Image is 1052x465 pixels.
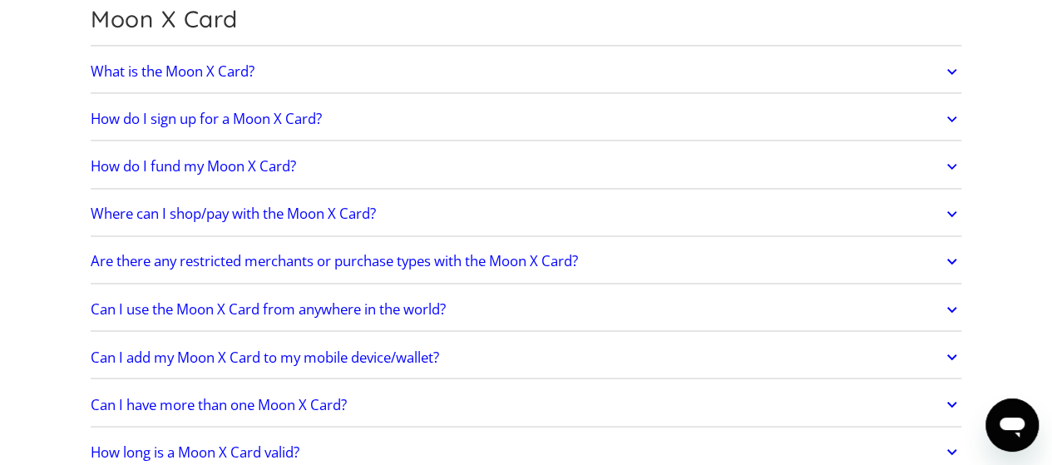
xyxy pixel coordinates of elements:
[91,54,962,89] a: What is the Moon X Card?
[91,443,299,460] h2: How long is a Moon X Card valid?
[91,339,962,374] a: Can I add my Moon X Card to my mobile device/wallet?
[91,301,446,318] h2: Can I use the Moon X Card from anywhere in the world?
[91,63,254,80] h2: What is the Moon X Card?
[91,101,962,136] a: How do I sign up for a Moon X Card?
[91,149,962,184] a: How do I fund my Moon X Card?
[91,244,962,279] a: Are there any restricted merchants or purchase types with the Moon X Card?
[91,111,322,127] h2: How do I sign up for a Moon X Card?
[91,205,376,222] h2: Where can I shop/pay with the Moon X Card?
[91,396,347,413] h2: Can I have more than one Moon X Card?
[91,387,962,422] a: Can I have more than one Moon X Card?
[91,292,962,327] a: Can I use the Moon X Card from anywhere in the world?
[91,196,962,231] a: Where can I shop/pay with the Moon X Card?
[91,158,296,175] h2: How do I fund my Moon X Card?
[91,349,439,365] h2: Can I add my Moon X Card to my mobile device/wallet?
[91,5,962,33] h2: Moon X Card
[985,398,1039,452] iframe: Button to launch messaging window
[91,253,578,270] h2: Are there any restricted merchants or purchase types with the Moon X Card?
